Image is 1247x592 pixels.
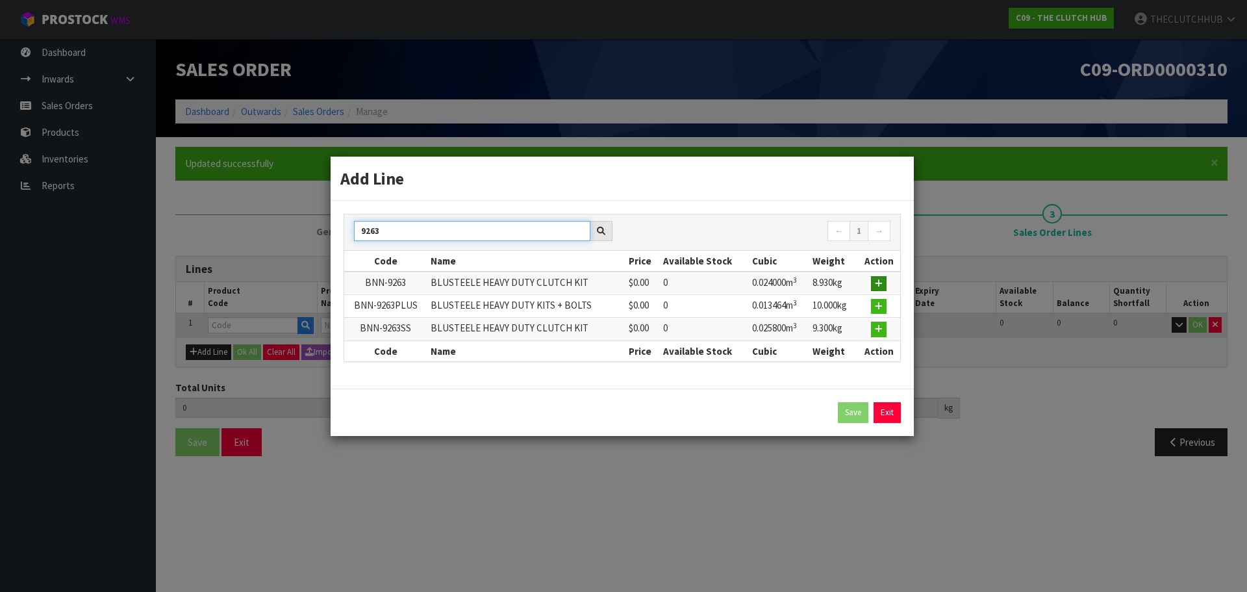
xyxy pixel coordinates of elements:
[427,341,625,361] th: Name
[427,272,625,295] td: BLUSTEELE HEAVY DUTY CLUTCH KIT
[625,272,660,295] td: $0.00
[427,295,625,318] td: BLUSTEELE HEAVY DUTY KITS + BOLTS
[749,318,809,341] td: 0.025800m
[749,251,809,272] th: Cubic
[344,341,427,361] th: Code
[809,318,857,341] td: 9.300kg
[793,321,797,330] sup: 3
[660,318,749,341] td: 0
[749,295,809,318] td: 0.013464m
[625,251,660,272] th: Price
[809,251,857,272] th: Weight
[838,402,868,423] button: Save
[625,295,660,318] td: $0.00
[858,341,900,361] th: Action
[344,295,427,318] td: BNN-9263PLUS
[809,341,857,361] th: Weight
[874,402,901,423] a: Exit
[660,295,749,318] td: 0
[850,221,868,242] a: 1
[660,272,749,295] td: 0
[340,166,904,190] h3: Add Line
[858,251,900,272] th: Action
[868,221,890,242] a: →
[344,318,427,341] td: BNN-9263SS
[749,341,809,361] th: Cubic
[793,298,797,307] sup: 3
[344,272,427,295] td: BNN-9263
[827,221,850,242] a: ←
[354,221,590,241] input: Search products
[625,341,660,361] th: Price
[660,251,749,272] th: Available Stock
[809,272,857,295] td: 8.930kg
[660,341,749,361] th: Available Stock
[809,295,857,318] td: 10.000kg
[427,318,625,341] td: BLUSTEELE HEAVY DUTY CLUTCH KIT
[749,272,809,295] td: 0.024000m
[793,276,797,285] sup: 3
[427,251,625,272] th: Name
[625,318,660,341] td: $0.00
[344,251,427,272] th: Code
[632,221,890,244] nav: Page navigation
